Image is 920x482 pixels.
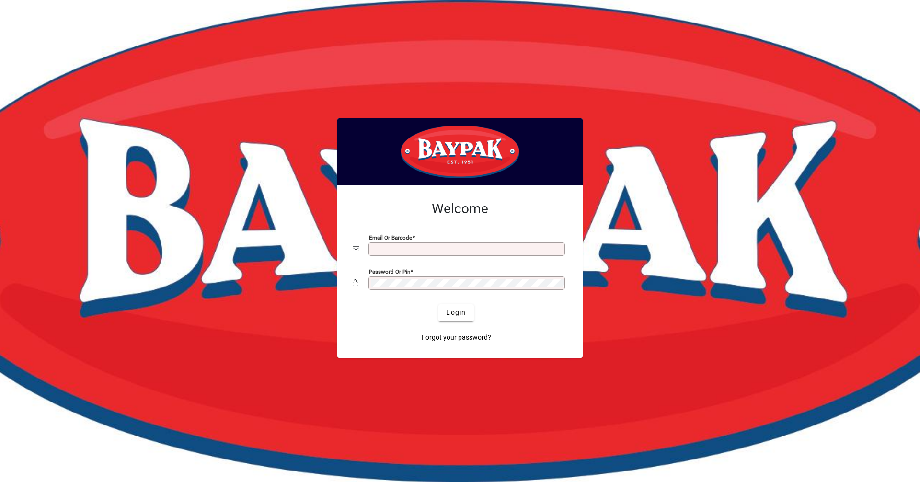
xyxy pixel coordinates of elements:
[369,268,410,275] mat-label: Password or Pin
[418,329,495,346] a: Forgot your password?
[438,304,473,321] button: Login
[446,308,466,318] span: Login
[369,234,412,241] mat-label: Email or Barcode
[353,201,567,217] h2: Welcome
[422,333,491,343] span: Forgot your password?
